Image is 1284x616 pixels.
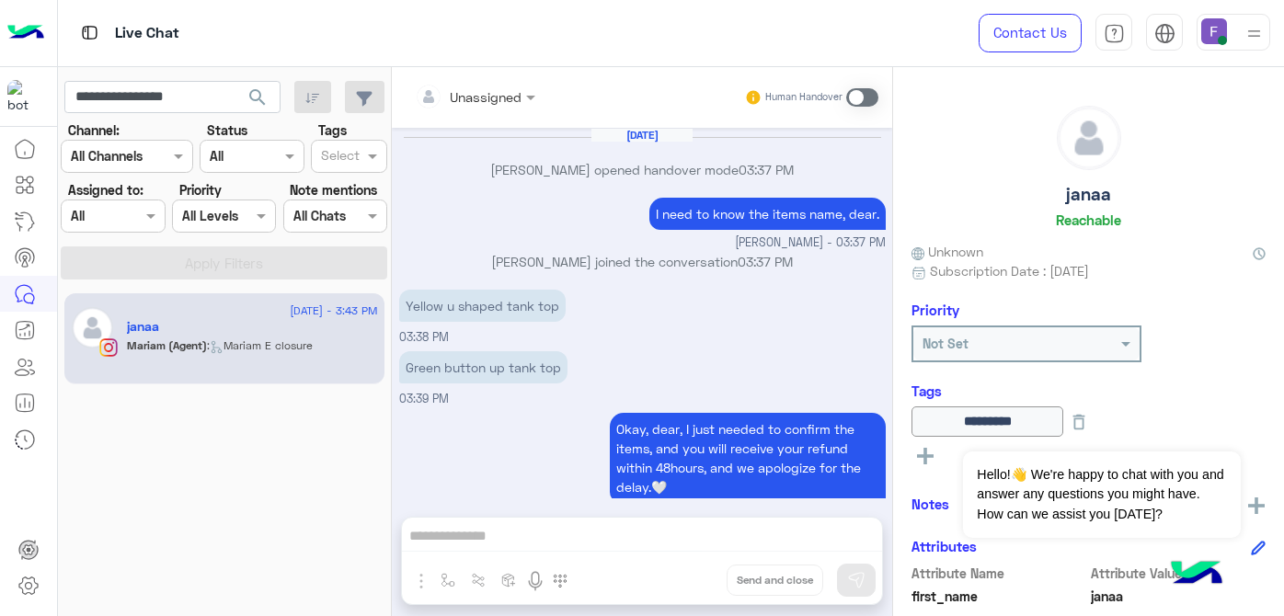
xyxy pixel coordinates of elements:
button: Apply Filters [61,246,387,279]
p: Live Chat [115,21,179,46]
button: Send and close [727,565,823,596]
img: hulul-logo.png [1164,542,1229,607]
span: Hello!👋 We're happy to chat with you and answer any questions you might have. How can we assist y... [963,451,1240,538]
p: 26/8/2025, 3:37 PM [649,198,886,230]
label: Channel: [68,120,120,140]
h6: Priority [911,302,959,318]
label: Assigned to: [68,180,143,200]
p: [PERSON_NAME] opened handover mode [399,160,886,179]
label: Note mentions [290,180,377,200]
div: Select [318,145,360,169]
h5: janaa [1066,184,1111,205]
label: Priority [179,180,222,200]
span: Unknown [911,242,983,261]
span: [PERSON_NAME] - 03:37 PM [735,234,886,252]
h6: Attributes [911,538,977,554]
img: defaultAdmin.png [1058,107,1120,169]
img: profile [1243,22,1266,45]
img: 317874714732967 [7,80,40,113]
img: userImage [1201,18,1227,44]
small: Human Handover [765,90,843,105]
p: 26/8/2025, 3:39 PM [399,351,567,383]
h6: Reachable [1056,211,1121,228]
h6: [DATE] [591,129,693,142]
img: tab [78,21,101,44]
img: Logo [7,14,44,52]
button: search [235,81,281,120]
span: janaa [1091,587,1267,606]
h6: Tags [911,382,1266,399]
span: [DATE] - 3:43 PM [290,302,377,319]
h6: Notes [911,496,949,512]
span: Mariam (Agent) [127,338,207,352]
img: Instagram [99,338,118,357]
img: defaultAdmin.png [72,307,113,348]
p: 26/8/2025, 3:38 PM [399,290,566,322]
span: Attribute Name [911,564,1087,583]
img: add [1248,497,1265,514]
span: Subscription Date : [DATE] [930,261,1089,280]
label: Status [207,120,247,140]
span: Attribute Value [1091,564,1267,583]
h5: janaa [127,319,159,335]
p: 26/8/2025, 3:40 PM [610,413,886,503]
a: Contact Us [979,14,1082,52]
span: : Mariam E closure [207,338,313,352]
p: [PERSON_NAME] joined the conversation [399,252,886,271]
img: tab [1154,23,1175,44]
span: first_name [911,587,1087,606]
span: 03:37 PM [739,162,794,177]
span: 03:38 PM [399,330,449,344]
span: 03:37 PM [738,254,793,269]
span: search [246,86,269,108]
a: tab [1095,14,1132,52]
label: Tags [318,120,347,140]
img: tab [1104,23,1125,44]
span: 03:39 PM [399,392,449,405]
